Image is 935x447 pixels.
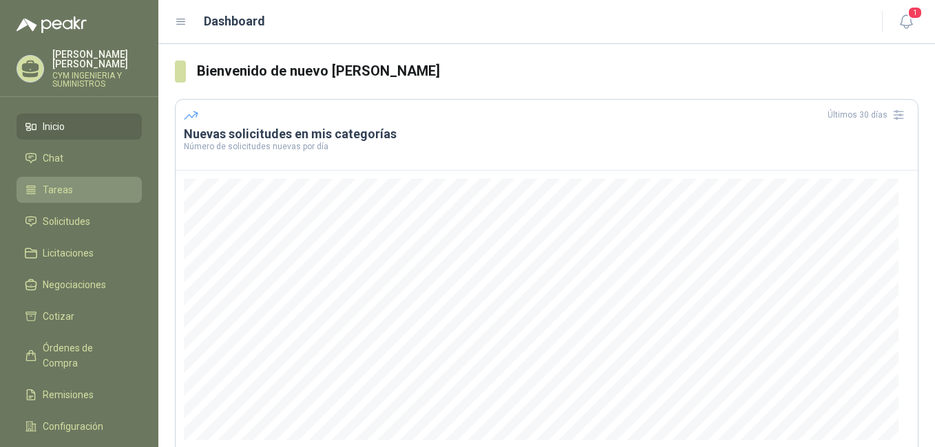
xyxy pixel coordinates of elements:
[197,61,918,82] h3: Bienvenido de nuevo [PERSON_NAME]
[17,382,142,408] a: Remisiones
[43,387,94,402] span: Remisiones
[17,17,87,33] img: Logo peakr
[17,208,142,235] a: Solicitudes
[52,50,142,69] p: [PERSON_NAME] [PERSON_NAME]
[43,309,74,324] span: Cotizar
[43,246,94,261] span: Licitaciones
[17,145,142,171] a: Chat
[184,126,910,142] h3: Nuevas solicitudes en mis categorías
[52,72,142,88] p: CYM INGENIERIA Y SUMINISTROS
[43,419,103,434] span: Configuración
[17,113,142,140] a: Inicio
[43,119,65,134] span: Inicio
[204,12,265,31] h1: Dashboard
[43,340,129,371] span: Órdenes de Compra
[17,240,142,266] a: Licitaciones
[43,214,90,229] span: Solicitudes
[17,303,142,329] a: Cotizar
[894,10,918,34] button: 1
[17,335,142,376] a: Órdenes de Compra
[17,272,142,298] a: Negociaciones
[828,104,910,126] div: Últimos 30 días
[184,142,910,151] p: Número de solicitudes nuevas por día
[17,413,142,439] a: Configuración
[43,182,73,197] span: Tareas
[43,151,63,166] span: Chat
[43,277,106,292] span: Negociaciones
[907,6,923,19] span: 1
[17,177,142,203] a: Tareas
